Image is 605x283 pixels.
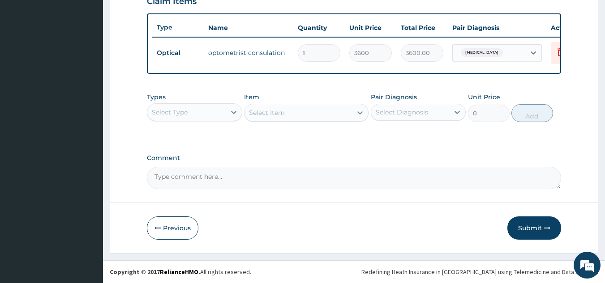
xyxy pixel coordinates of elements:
th: Name [204,19,293,37]
button: Submit [507,216,561,240]
a: RelianceHMO [160,268,198,276]
div: Minimize live chat window [147,4,168,26]
span: We're online! [52,84,124,175]
textarea: Type your message and hit 'Enter' [4,188,171,220]
td: Optical [152,45,204,61]
div: Redefining Heath Insurance in [GEOGRAPHIC_DATA] using Telemedicine and Data Science! [361,267,598,276]
span: [MEDICAL_DATA] [461,48,503,57]
div: Select Type [152,108,188,117]
th: Type [152,19,204,36]
label: Unit Price [468,93,500,101]
label: Item [244,93,259,101]
th: Unit Price [345,19,396,37]
th: Quantity [293,19,345,37]
th: Actions [546,19,591,37]
button: Previous [147,216,198,240]
td: optometrist consulation [204,44,293,62]
label: Types [147,93,166,101]
footer: All rights reserved. [103,260,605,283]
th: Total Price [396,19,448,37]
label: Comment [147,154,562,162]
label: Pair Diagnosis [371,93,417,101]
img: d_794563401_company_1708531726252_794563401 [17,45,36,67]
button: Add [511,104,553,122]
div: Chat with us now [47,50,150,62]
strong: Copyright © 2017 . [110,268,200,276]
div: Select Diagnosis [376,108,428,117]
th: Pair Diagnosis [448,19,546,37]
